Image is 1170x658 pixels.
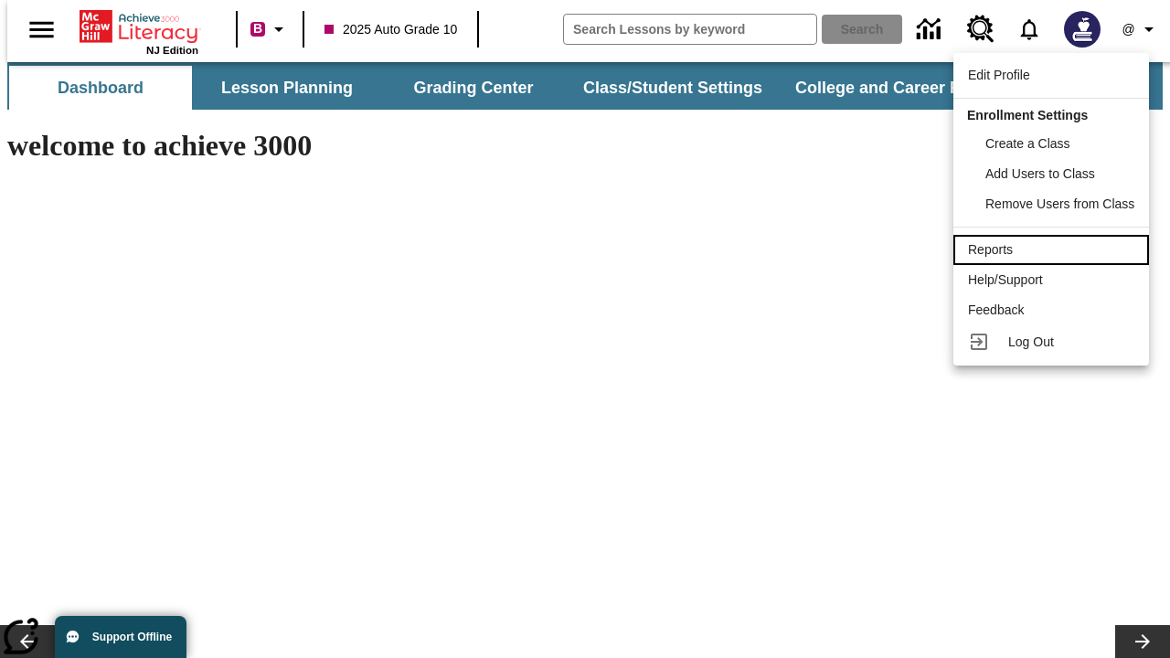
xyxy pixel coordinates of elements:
span: Help/Support [968,272,1043,287]
span: Log Out [1008,334,1054,349]
span: Feedback [968,302,1024,317]
span: Enrollment Settings [967,108,1088,122]
span: Reports [968,242,1013,257]
span: Create a Class [985,136,1070,151]
span: Remove Users from Class [985,196,1134,211]
span: Add Users to Class [985,166,1095,181]
span: Edit Profile [968,68,1030,82]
